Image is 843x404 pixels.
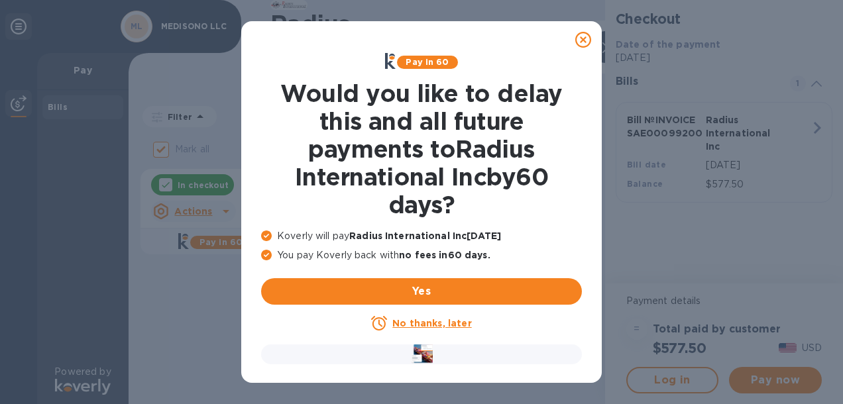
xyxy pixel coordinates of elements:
span: Yes [272,283,571,299]
p: You pay Koverly back with [261,248,582,262]
h1: Would you like to delay this and all future payments to Radius International Inc by 60 days ? [261,79,582,219]
p: Koverly will pay [261,229,582,243]
b: Radius International Inc [DATE] [349,230,501,241]
button: Yes [261,278,582,305]
b: Pay in 60 [406,57,449,67]
u: No thanks, later [392,318,471,328]
b: no fees in 60 days . [399,250,490,260]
